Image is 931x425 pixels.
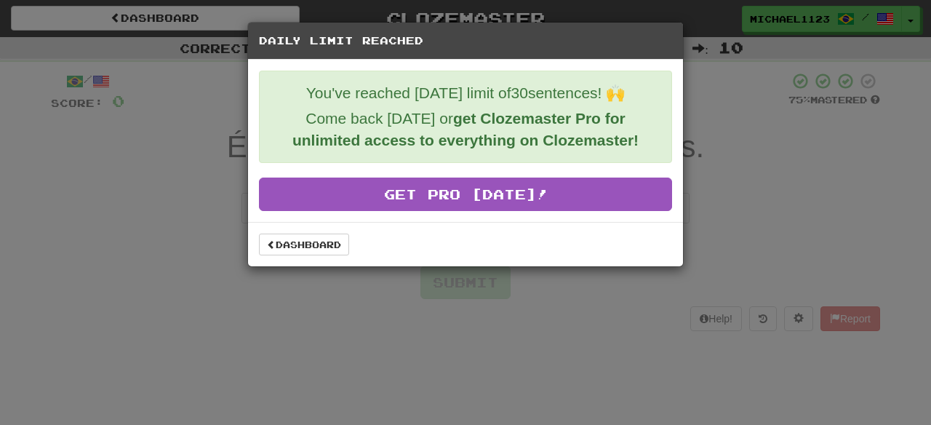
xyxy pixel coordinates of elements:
[271,108,660,151] p: Come back [DATE] or
[292,110,639,148] strong: get Clozemaster Pro for unlimited access to everything on Clozemaster!
[259,234,349,255] a: Dashboard
[271,82,660,104] p: You've reached [DATE] limit of 30 sentences! 🙌
[259,178,672,211] a: Get Pro [DATE]!
[259,33,672,48] h5: Daily Limit Reached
